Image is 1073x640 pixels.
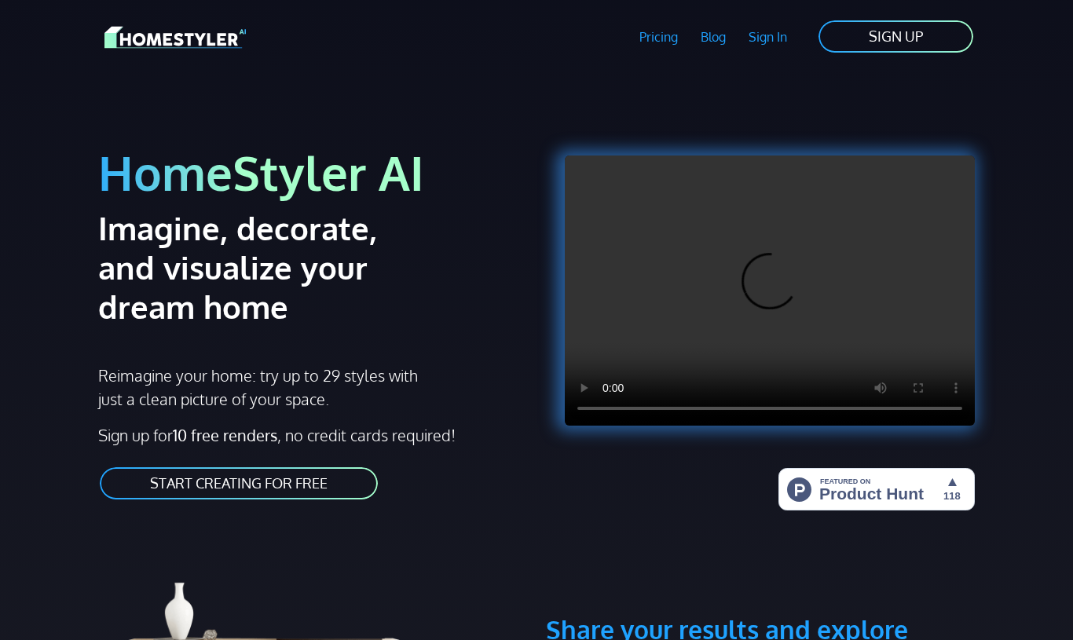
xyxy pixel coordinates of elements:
h1: HomeStyler AI [98,143,527,202]
a: SIGN UP [817,19,975,54]
p: Reimagine your home: try up to 29 styles with just a clean picture of your space. [98,364,420,411]
a: START CREATING FOR FREE [98,466,379,501]
a: Sign In [737,19,798,55]
a: Pricing [628,19,690,55]
h2: Imagine, decorate, and visualize your dream home [98,208,441,326]
p: Sign up for , no credit cards required! [98,423,527,447]
a: Blog [689,19,737,55]
strong: 10 free renders [173,425,277,445]
img: HomeStyler AI logo [104,24,246,51]
img: HomeStyler AI - Interior Design Made Easy: One Click to Your Dream Home | Product Hunt [778,468,975,510]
